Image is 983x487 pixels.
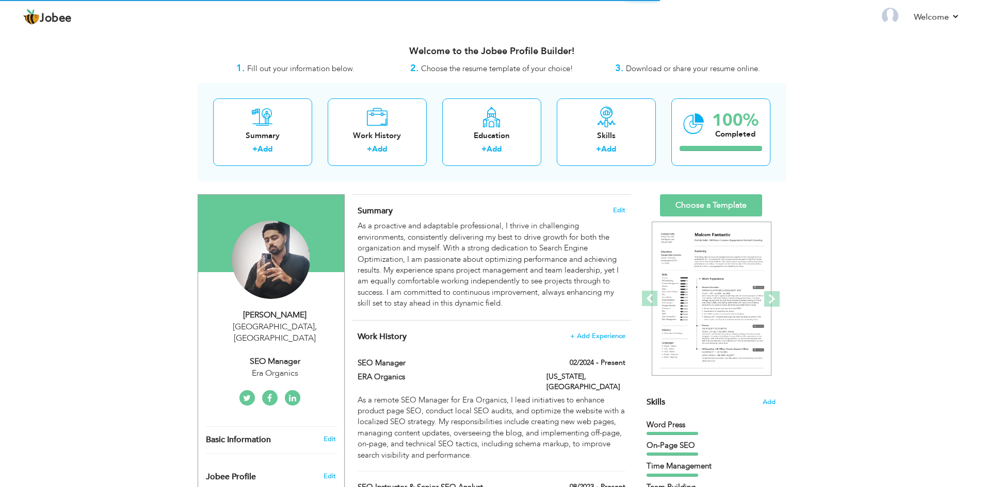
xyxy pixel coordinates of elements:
[23,9,72,25] a: Jobee
[487,144,502,154] a: Add
[565,130,648,141] div: Skills
[647,461,776,472] div: Time Management
[358,358,531,368] label: SEO Manager
[421,63,573,74] span: Choose the resume template of your choice!
[247,63,354,74] span: Fill out your information below.
[570,358,625,368] label: 02/2024 - Present
[570,332,625,340] span: + Add Experience
[372,144,387,154] a: Add
[712,112,759,129] div: 100%
[206,367,344,379] div: Era Organics
[358,205,393,216] span: Summary
[763,397,776,407] span: Add
[358,206,625,216] h4: Adding a summary is a quick and easy way to highlight your experience and interests.
[358,331,407,342] span: Work History
[647,396,665,408] span: Skills
[324,434,336,444] a: Edit
[206,356,344,367] div: SEO Manager
[601,144,616,154] a: Add
[626,63,760,74] span: Download or share your resume online.
[546,372,625,392] label: [US_STATE], [GEOGRAPHIC_DATA]
[596,144,601,155] label: +
[712,129,759,140] div: Completed
[358,221,625,309] div: As a proactive and adaptable professional, I thrive in challenging environments, consistently del...
[615,62,623,75] strong: 3.
[206,435,271,445] span: Basic Information
[232,221,310,299] img: Abdullah Rashid
[450,130,533,141] div: Education
[367,144,372,155] label: +
[236,62,245,75] strong: 1.
[660,194,762,216] a: Choose a Template
[882,8,898,24] img: Profile Img
[198,461,344,487] div: Enhance your career by creating a custom URL for your Jobee public profile.
[336,130,418,141] div: Work History
[206,321,344,345] div: [GEOGRAPHIC_DATA] [GEOGRAPHIC_DATA]
[647,419,776,430] div: Word Press
[206,309,344,321] div: [PERSON_NAME]
[252,144,257,155] label: +
[358,331,625,342] h4: This helps to show the companies you have worked for.
[221,130,304,141] div: Summary
[324,472,336,481] span: Edit
[481,144,487,155] label: +
[23,9,40,25] img: jobee.io
[206,473,256,482] span: Jobee Profile
[315,321,317,332] span: ,
[198,46,786,57] h3: Welcome to the Jobee Profile Builder!
[257,144,272,154] a: Add
[647,440,776,451] div: On-Page SEO
[914,11,960,23] a: Welcome
[358,395,625,461] div: As a remote SEO Manager for Era Organics, I lead initiatives to enhance product page SEO, conduct...
[410,62,418,75] strong: 2.
[358,372,531,382] label: ERA Organics
[613,207,625,214] span: Edit
[40,13,72,24] span: Jobee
